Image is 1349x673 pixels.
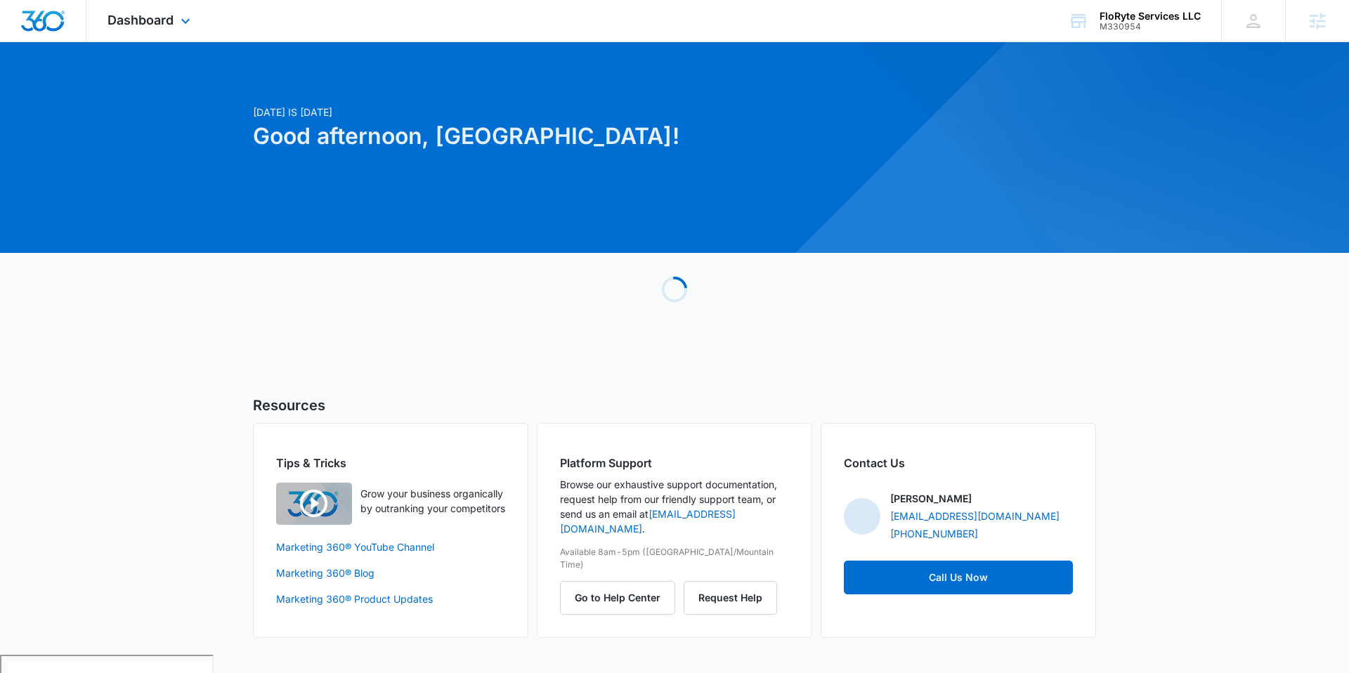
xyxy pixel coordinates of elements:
img: Quick Overview Video [276,483,352,525]
div: account id [1100,22,1201,32]
div: account name [1100,11,1201,22]
h1: Good afternoon, [GEOGRAPHIC_DATA]! [253,119,809,153]
p: Available 8am-5pm ([GEOGRAPHIC_DATA]/Mountain Time) [560,546,789,571]
a: Marketing 360® Product Updates [276,592,505,606]
a: Call Us Now [844,561,1073,594]
h2: Tips & Tricks [276,455,505,471]
h2: Platform Support [560,455,789,471]
p: Browse our exhaustive support documentation, request help from our friendly support team, or send... [560,477,789,536]
div: Domain Overview [53,83,126,92]
img: website_grey.svg [22,37,34,48]
p: Grow your business organically by outranking your competitors [360,486,505,516]
span: Dashboard [107,13,174,27]
div: Keywords by Traffic [155,83,237,92]
a: Marketing 360® YouTube Channel [276,540,505,554]
h5: Resources [253,395,1096,416]
img: tab_keywords_by_traffic_grey.svg [140,81,151,93]
img: Sydney Elder [844,498,880,535]
a: Marketing 360® Blog [276,566,505,580]
img: logo_orange.svg [22,22,34,34]
div: v 4.0.25 [39,22,69,34]
div: Domain: [DOMAIN_NAME] [37,37,155,48]
a: [EMAIL_ADDRESS][DOMAIN_NAME] [890,509,1060,523]
button: Go to Help Center [560,581,675,615]
button: Request Help [684,581,777,615]
a: Go to Help Center [560,592,684,603]
p: [DATE] is [DATE] [253,105,809,119]
p: [PERSON_NAME] [890,491,972,506]
a: [PHONE_NUMBER] [890,526,978,541]
img: tab_domain_overview_orange.svg [38,81,49,93]
a: Request Help [684,592,777,603]
h2: Contact Us [844,455,1073,471]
